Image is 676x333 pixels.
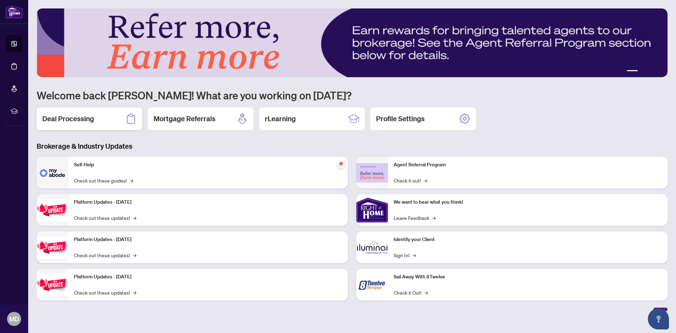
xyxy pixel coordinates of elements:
p: Platform Updates - [DATE] [74,236,342,243]
img: Self-Help [37,157,68,189]
span: → [133,289,136,296]
p: Platform Updates - [DATE] [74,198,342,206]
span: → [424,289,428,296]
h2: Mortgage Referrals [154,114,215,124]
img: Agent Referral Program [356,163,388,183]
p: Self-Help [74,161,342,169]
h2: Profile Settings [376,114,425,124]
span: pushpin [337,160,345,168]
h2: rLearning [265,114,296,124]
h3: Brokerage & Industry Updates [37,141,668,151]
a: Check out these updates!→ [74,251,136,259]
a: Sign In!→ [394,251,416,259]
h2: Deal Processing [42,114,94,124]
p: Identify your Client [394,236,662,243]
p: Agent Referral Program [394,161,662,169]
a: Check out these guides!→ [74,177,133,184]
a: Check it out!→ [394,177,427,184]
span: MD [9,314,19,324]
img: We want to hear what you think! [356,194,388,226]
span: → [432,214,436,222]
img: Identify your Client [356,232,388,263]
span: → [130,177,133,184]
h1: Welcome back [PERSON_NAME]! What are you working on [DATE]? [37,88,668,102]
p: We want to hear what you think! [394,198,662,206]
button: 3 [646,70,649,73]
button: 1 [627,70,638,73]
span: → [424,177,427,184]
a: Leave Feedback→ [394,214,436,222]
button: 5 [658,70,661,73]
img: Platform Updates - June 23, 2025 [37,274,68,296]
span: → [412,251,416,259]
img: logo [6,5,23,18]
a: Check it Out!→ [394,289,428,296]
button: 2 [641,70,644,73]
span: → [133,251,136,259]
button: Open asap [648,308,669,329]
p: Sail Away With 8Twelve [394,273,662,281]
img: Slide 0 [37,8,668,77]
button: 4 [652,70,655,73]
p: Platform Updates - [DATE] [74,273,342,281]
a: Check out these updates!→ [74,289,136,296]
span: → [133,214,136,222]
img: Platform Updates - July 21, 2025 [37,199,68,221]
a: Check out these updates!→ [74,214,136,222]
img: Platform Updates - July 8, 2025 [37,236,68,259]
img: Sail Away With 8Twelve [356,269,388,301]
